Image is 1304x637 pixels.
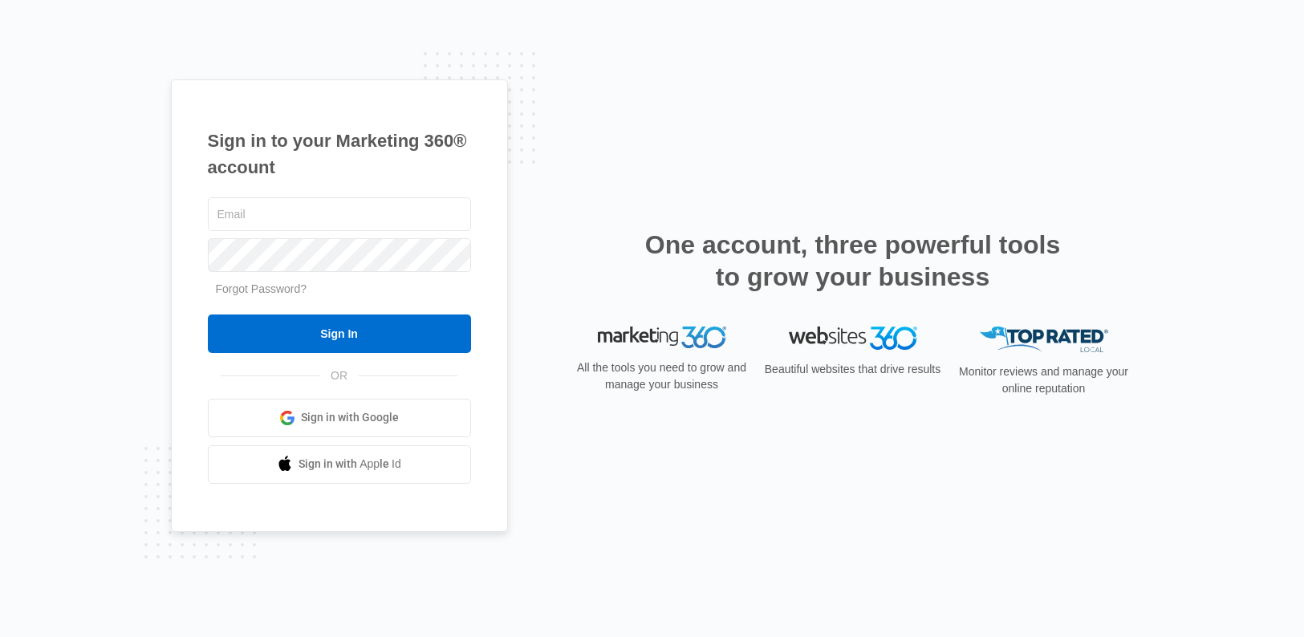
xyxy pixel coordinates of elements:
[789,327,917,350] img: Websites 360
[319,367,359,384] span: OR
[208,314,471,353] input: Sign In
[208,197,471,231] input: Email
[208,399,471,437] a: Sign in with Google
[598,327,726,349] img: Marketing 360
[299,456,401,473] span: Sign in with Apple Id
[954,363,1134,397] p: Monitor reviews and manage your online reputation
[980,327,1108,353] img: Top Rated Local
[763,361,943,378] p: Beautiful websites that drive results
[640,229,1066,293] h2: One account, three powerful tools to grow your business
[572,359,752,393] p: All the tools you need to grow and manage your business
[208,445,471,484] a: Sign in with Apple Id
[216,282,307,295] a: Forgot Password?
[301,409,399,426] span: Sign in with Google
[208,128,471,181] h1: Sign in to your Marketing 360® account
